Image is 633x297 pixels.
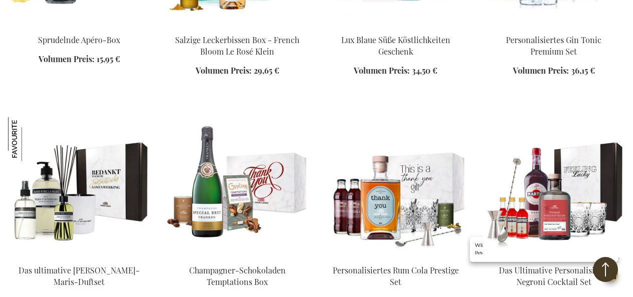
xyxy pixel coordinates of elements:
a: The Ultimate Marie-Stella-Maris Fragrance Set Das ultimative Marie-Stella-Maris-Duftset [8,252,150,262]
img: Personalised Rum Cola Prestige Set [325,117,467,257]
a: Sprudelnde Apéro-Box [38,35,120,45]
a: Champagner-Schokoladen Temptations Box [189,265,286,287]
img: The Ultimate Marie-Stella-Maris Fragrance Set [8,117,150,257]
img: Champagne Chocolate Temptations Box [166,117,308,257]
a: Personalised Rum Cola Prestige Set [325,252,467,262]
a: Sparkling Apero Box [8,22,150,32]
span: Volumen Preis: [39,54,95,64]
a: Salty Treats Box - French Bloom Le Rose Small [166,22,308,32]
a: Das Ultimative Personalisierte Negroni Cocktail Set [499,265,609,287]
span: Volumen Preis: [196,65,252,76]
span: 34,50 € [412,65,437,76]
a: Personalisiertes Rum Cola Prestige Set [333,265,459,287]
a: Lux Blaue Süße Köstlichkeiten Geschenk [341,35,450,57]
span: Volumen Preis: [354,65,410,76]
span: 15,95 € [97,54,120,64]
img: Das ultimative Marie-Stella-Maris-Duftset [8,117,52,161]
a: Volumen Preis: 34,50 € [354,65,437,77]
a: Volumen Preis: 15,95 € [39,54,120,65]
a: Salzige Leckerbissen Box - French Bloom Le Rosé Klein [175,35,299,57]
a: Champagne Chocolate Temptations Box [166,252,308,262]
a: Volumen Preis: 29,65 € [196,65,279,77]
img: The Ultimate Personalized Negroni Cocktail Set [483,117,625,257]
a: Lux Blue Sweet Delights Gift [325,22,467,32]
span: 29,65 € [254,65,279,76]
a: Das ultimative [PERSON_NAME]-Maris-Duftset [19,265,140,287]
a: The Ultimate Personalized Negroni Cocktail Set [483,252,625,262]
span: Volumen Preis: [513,65,569,76]
a: Volumen Preis: 36,15 € [513,65,595,77]
span: 36,15 € [571,65,595,76]
a: Personalisiertes Gin Tonic Premium Set [506,35,601,57]
a: GEPERSONALISEERDE GIN TONIC COCKTAIL SET [483,22,625,32]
